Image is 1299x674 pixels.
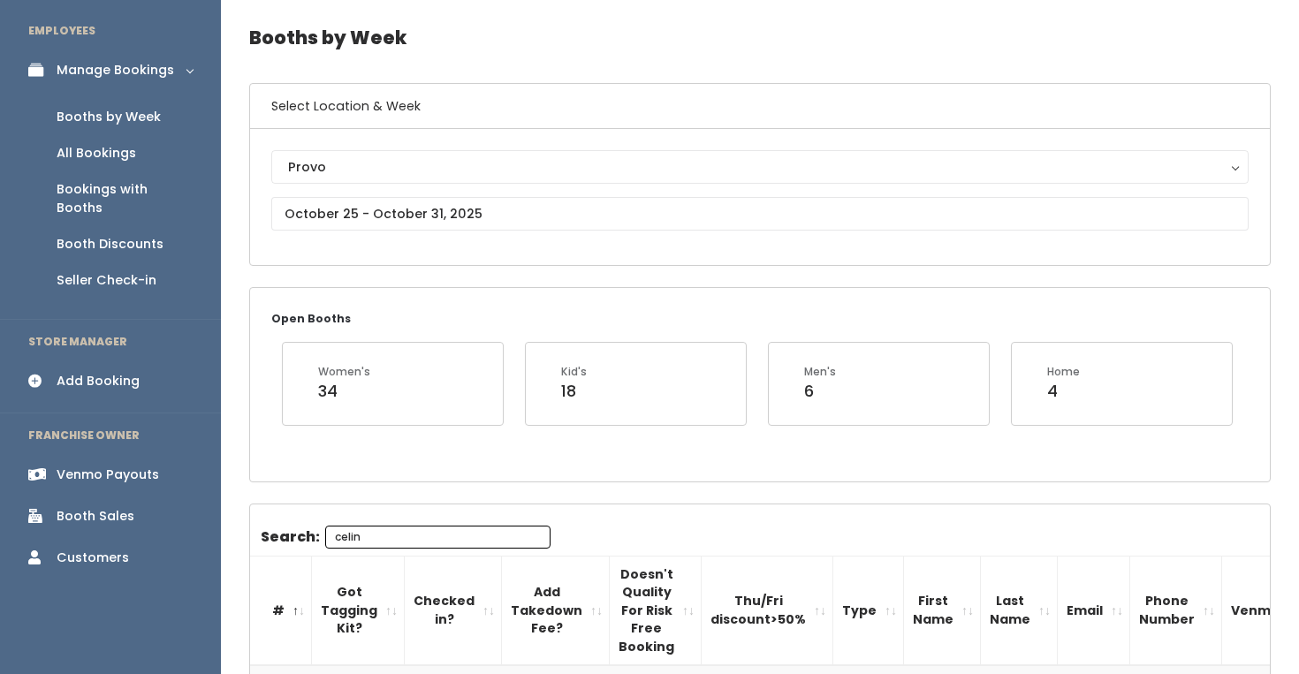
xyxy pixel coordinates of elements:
[57,61,174,80] div: Manage Bookings
[57,235,163,254] div: Booth Discounts
[57,180,193,217] div: Bookings with Booths
[1047,380,1080,403] div: 4
[57,271,156,290] div: Seller Check-in
[249,13,1271,62] h4: Booths by Week
[271,150,1249,184] button: Provo
[271,197,1249,231] input: October 25 - October 31, 2025
[57,372,140,390] div: Add Booking
[1130,556,1222,665] th: Phone Number: activate to sort column ascending
[804,364,836,380] div: Men's
[57,466,159,484] div: Venmo Payouts
[325,526,551,549] input: Search:
[318,380,370,403] div: 34
[250,84,1270,129] h6: Select Location & Week
[318,364,370,380] div: Women's
[1047,364,1080,380] div: Home
[833,556,904,665] th: Type: activate to sort column ascending
[1058,556,1130,665] th: Email: activate to sort column ascending
[57,549,129,567] div: Customers
[288,157,1232,177] div: Provo
[502,556,610,665] th: Add Takedown Fee?: activate to sort column ascending
[981,556,1058,665] th: Last Name: activate to sort column ascending
[804,380,836,403] div: 6
[57,108,161,126] div: Booths by Week
[271,311,351,326] small: Open Booths
[561,380,587,403] div: 18
[250,556,312,665] th: #: activate to sort column descending
[904,556,981,665] th: First Name: activate to sort column ascending
[561,364,587,380] div: Kid's
[57,507,134,526] div: Booth Sales
[261,526,551,549] label: Search:
[702,556,833,665] th: Thu/Fri discount&gt;50%: activate to sort column ascending
[312,556,405,665] th: Got Tagging Kit?: activate to sort column ascending
[610,556,702,665] th: Doesn't Quality For Risk Free Booking : activate to sort column ascending
[57,144,136,163] div: All Bookings
[405,556,502,665] th: Checked in?: activate to sort column ascending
